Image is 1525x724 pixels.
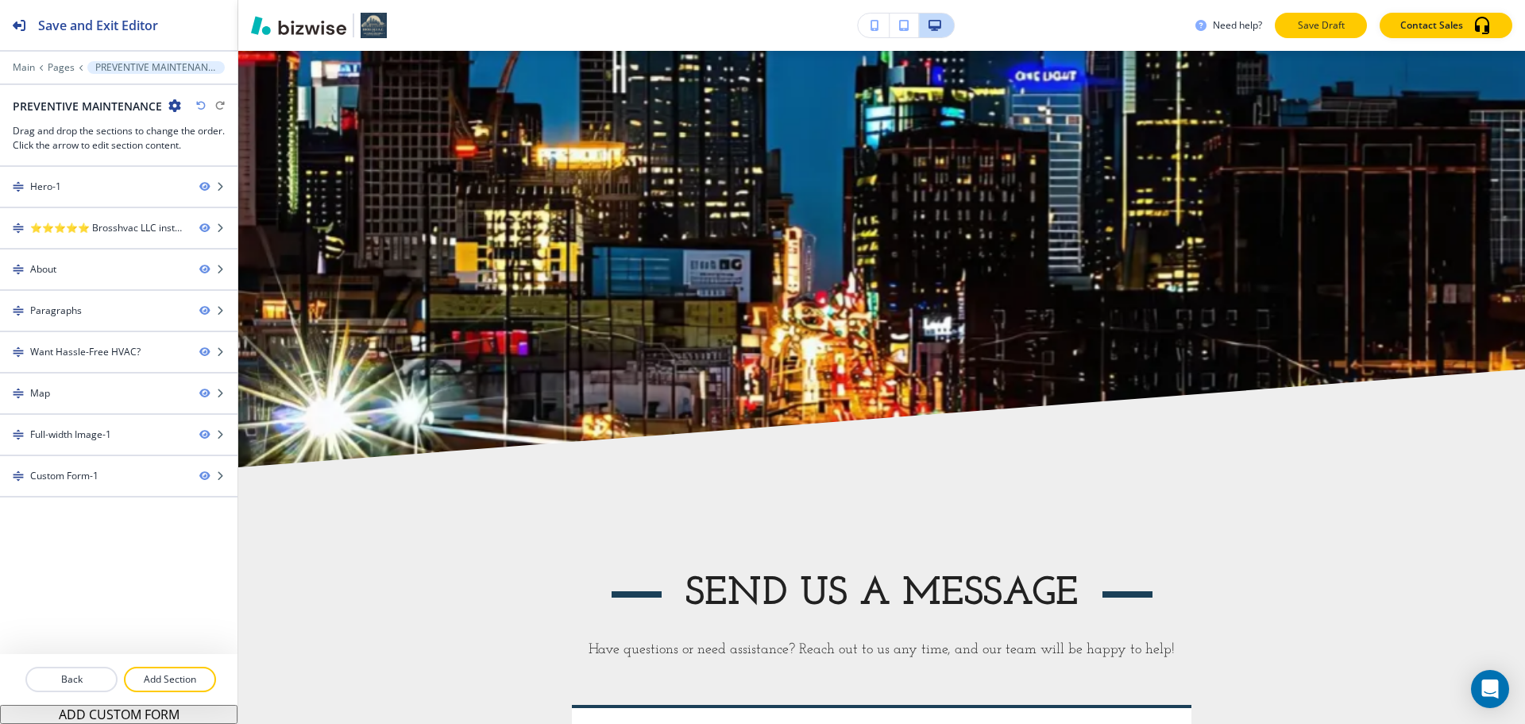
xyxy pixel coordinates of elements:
[30,262,56,277] div: About
[1380,13,1512,38] button: Contact Sales
[30,386,50,401] div: Map
[1213,18,1262,33] h3: Need help?
[13,388,24,399] img: Drag
[13,181,24,192] img: Drag
[125,672,214,687] p: Add Section
[27,672,116,687] p: Back
[25,667,118,692] button: Back
[1295,18,1346,33] p: Save Draft
[30,304,82,318] div: Paragraphs
[87,61,225,74] button: PREVENTIVE MAINTENANCE
[13,98,162,114] h2: PREVENTIVE MAINTENANCE
[1471,670,1509,708] div: Open Intercom Messenger
[30,221,187,235] div: ⭐⭐⭐⭐⭐ Brosshvac LLC installed our air conditioning system last summer and did a fantastic job. Th...
[30,428,111,442] div: Full-width Image-1
[48,62,75,73] button: Pages
[13,124,225,153] h3: Drag and drop the sections to change the order. Click the arrow to edit section content.
[13,264,24,275] img: Drag
[30,469,98,483] div: Custom Form-1
[30,180,61,194] div: Hero-1
[38,16,158,35] h2: Save and Exit Editor
[13,305,24,316] img: Drag
[13,429,24,440] img: Drag
[685,574,1079,614] strong: Send us a Message
[13,470,24,482] img: Drag
[13,347,24,358] img: Drag
[589,641,1175,661] p: Have questions or need assistance? Reach out to us any time, and our team will be happy to help!
[361,13,387,38] img: Your Logo
[124,667,216,692] button: Add Section
[1400,18,1463,33] p: Contact Sales
[1275,13,1367,38] button: Save Draft
[13,223,24,234] img: Drag
[13,62,35,73] button: Main
[251,16,346,35] img: Bizwise Logo
[95,62,217,73] p: PREVENTIVE MAINTENANCE
[30,345,141,359] div: Want Hassle-Free HVAC?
